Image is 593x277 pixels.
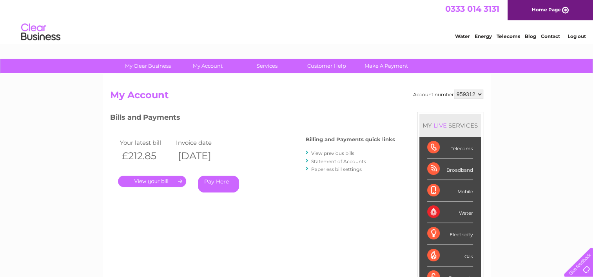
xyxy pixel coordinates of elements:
[427,137,473,158] div: Telecoms
[116,59,180,73] a: My Clear Business
[354,59,419,73] a: Make A Payment
[432,122,448,129] div: LIVE
[21,20,61,44] img: logo.png
[475,33,492,39] a: Energy
[311,166,362,172] a: Paperless bill settings
[413,90,483,99] div: Account number
[427,245,473,266] div: Gas
[497,33,520,39] a: Telecoms
[110,112,395,126] h3: Bills and Payments
[541,33,560,39] a: Contact
[294,59,359,73] a: Customer Help
[112,4,482,38] div: Clear Business is a trading name of Verastar Limited (registered in [GEOGRAPHIC_DATA] No. 3667643...
[235,59,299,73] a: Services
[311,158,366,164] a: Statement of Accounts
[427,201,473,223] div: Water
[455,33,470,39] a: Water
[445,4,499,14] a: 0333 014 3131
[567,33,586,39] a: Log out
[311,150,354,156] a: View previous bills
[175,59,240,73] a: My Account
[118,148,174,164] th: £212.85
[427,180,473,201] div: Mobile
[174,137,230,148] td: Invoice date
[174,148,230,164] th: [DATE]
[427,223,473,245] div: Electricity
[427,158,473,180] div: Broadband
[118,137,174,148] td: Your latest bill
[118,176,186,187] a: .
[110,90,483,104] h2: My Account
[306,137,395,142] h4: Billing and Payments quick links
[198,176,239,192] a: Pay Here
[419,114,481,137] div: MY SERVICES
[525,33,536,39] a: Blog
